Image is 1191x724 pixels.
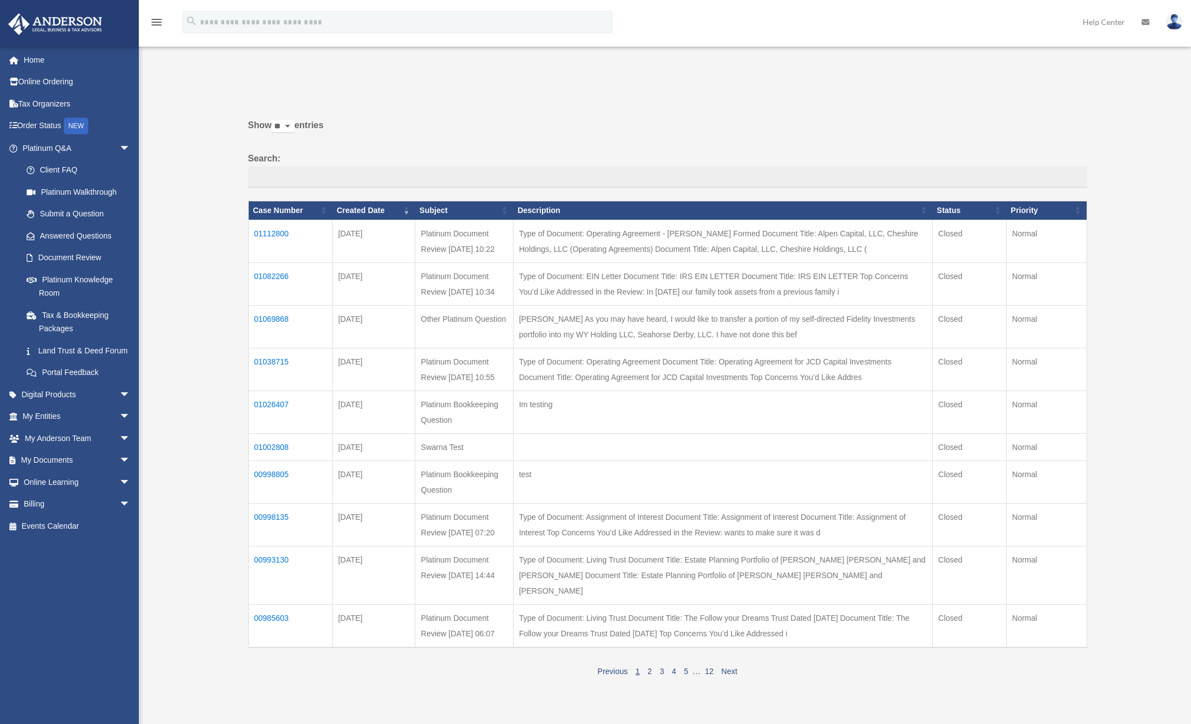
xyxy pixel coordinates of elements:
td: Type of Document: EIN Letter Document Title: IRS EIN LETTER Document Title: IRS EIN LETTER Top Co... [513,262,932,305]
a: Billingarrow_drop_down [8,493,147,515]
td: Platinum Document Review [DATE] 07:20 [415,503,514,546]
td: [PERSON_NAME] As you may have heard, I would like to transfer a portion of my self-directed Fidel... [513,305,932,348]
select: Showentries [272,120,294,133]
td: Closed [932,460,1006,503]
a: Next [721,667,737,676]
td: Closed [932,546,1006,604]
a: 4 [672,667,676,676]
a: 2 [647,667,652,676]
td: Normal [1006,433,1087,460]
th: Description: activate to sort column ascending [513,201,932,220]
a: Online Ordering [8,71,147,93]
td: Normal [1006,503,1087,546]
a: My Entitiesarrow_drop_down [8,406,147,428]
a: Client FAQ [16,159,142,181]
i: search [185,15,198,27]
td: Other Platinum Question [415,305,514,348]
td: Platinum Document Review [DATE] 06:07 [415,604,514,647]
span: arrow_drop_down [119,493,142,516]
td: Platinum Document Review [DATE] 14:44 [415,546,514,604]
a: Events Calendar [8,515,147,537]
a: Platinum Walkthrough [16,181,142,203]
td: [DATE] [332,220,415,262]
td: [DATE] [332,433,415,460]
td: Swarna Test [415,433,514,460]
td: Platinum Document Review [DATE] 10:55 [415,348,514,391]
td: Im testing [513,391,932,433]
a: My Anderson Teamarrow_drop_down [8,427,147,449]
td: Closed [932,503,1006,546]
a: Online Learningarrow_drop_down [8,471,147,493]
a: Portal Feedback [16,362,142,384]
td: Platinum Bookkeeping Question [415,460,514,503]
td: Normal [1006,391,1087,433]
th: Status: activate to sort column ascending [932,201,1006,220]
td: 00998135 [248,503,332,546]
td: 00993130 [248,546,332,604]
td: Closed [932,305,1006,348]
td: Platinum Document Review [DATE] 10:22 [415,220,514,262]
input: Search: [248,166,1087,188]
span: arrow_drop_down [119,406,142,428]
td: Type of Document: Living Trust Document Title: Estate Planning Portfolio of [PERSON_NAME] [PERSON... [513,546,932,604]
th: Priority: activate to sort column ascending [1006,201,1087,220]
td: Closed [932,604,1006,647]
td: Normal [1006,220,1087,262]
a: Tax & Bookkeeping Packages [16,304,142,340]
a: Answered Questions [16,225,136,247]
a: Land Trust & Deed Forum [16,340,142,362]
span: arrow_drop_down [119,471,142,494]
td: [DATE] [332,305,415,348]
a: Document Review [16,247,142,269]
td: Type of Document: Operating Agreement Document Title: Operating Agreement for JCD Capital Investm... [513,348,932,391]
td: Normal [1006,546,1087,604]
td: Type of Document: Assignment of Interest Document Title: Assignment of Interest Document Title: A... [513,503,932,546]
td: [DATE] [332,503,415,546]
td: Platinum Document Review [DATE] 10:34 [415,262,514,305]
td: Type of Document: Operating Agreement - [PERSON_NAME] Formed Document Title: Alpen Capital, LLC, ... [513,220,932,262]
img: User Pic [1166,14,1183,30]
td: Closed [932,391,1006,433]
td: 00998805 [248,460,332,503]
a: Digital Productsarrow_drop_down [8,383,147,406]
td: Normal [1006,262,1087,305]
td: Normal [1006,604,1087,647]
td: [DATE] [332,348,415,391]
td: Normal [1006,460,1087,503]
span: arrow_drop_down [119,137,142,160]
div: NEW [64,118,88,134]
td: 01069868 [248,305,332,348]
a: My Documentsarrow_drop_down [8,449,147,472]
a: menu [150,19,163,29]
span: arrow_drop_down [119,383,142,406]
td: 01002808 [248,433,332,460]
td: [DATE] [332,391,415,433]
td: [DATE] [332,604,415,647]
td: Platinum Bookkeeping Question [415,391,514,433]
a: Order StatusNEW [8,115,147,138]
a: 12 [705,667,714,676]
td: Type of Document: Living Trust Document Title: The Follow your Dreams Trust Dated [DATE] Document... [513,604,932,647]
span: arrow_drop_down [119,449,142,472]
a: 3 [660,667,664,676]
td: Closed [932,220,1006,262]
td: test [513,460,932,503]
a: Platinum Knowledge Room [16,269,142,304]
td: Closed [932,433,1006,460]
a: Previous [597,667,627,676]
a: Submit a Question [16,203,142,225]
td: 01112800 [248,220,332,262]
td: [DATE] [332,546,415,604]
td: Normal [1006,348,1087,391]
td: [DATE] [332,262,415,305]
th: Case Number: activate to sort column ascending [248,201,332,220]
td: Normal [1006,305,1087,348]
a: 1 [636,667,640,676]
th: Subject: activate to sort column ascending [415,201,514,220]
a: 5 [684,667,689,676]
td: Closed [932,262,1006,305]
td: 01082266 [248,262,332,305]
a: Home [8,49,147,71]
td: 01026407 [248,391,332,433]
i: menu [150,16,163,29]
